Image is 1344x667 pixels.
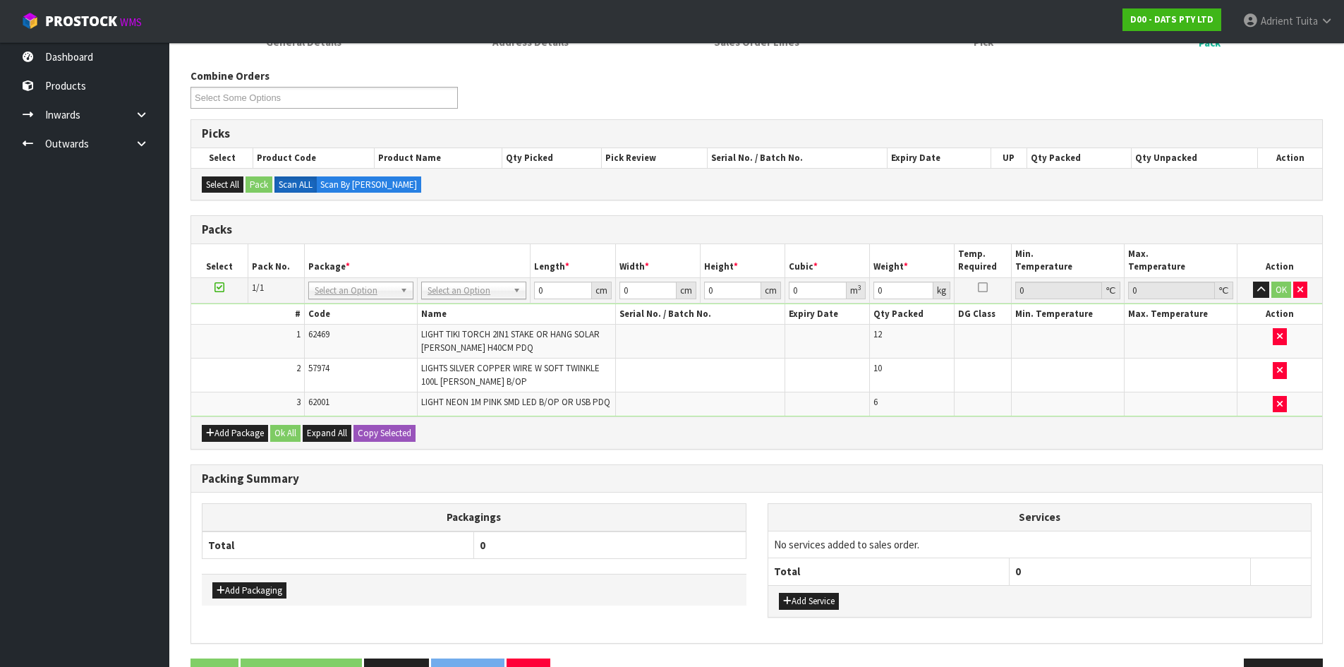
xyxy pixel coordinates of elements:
th: Action [1258,148,1322,168]
div: kg [933,282,950,299]
th: Qty Unpacked [1131,148,1257,168]
th: Expiry Date [888,148,991,168]
th: Pack No. [248,244,304,277]
div: cm [761,282,781,299]
th: Width [615,244,700,277]
th: Serial No. / Batch No. [708,148,888,168]
th: Min. Temperature [1011,244,1124,277]
th: Serial No. / Batch No. [615,304,785,325]
span: ProStock [45,12,117,30]
div: m [847,282,866,299]
a: D00 - DATS PTY LTD [1122,8,1221,31]
button: Add Packaging [212,582,286,599]
span: 0 [480,539,485,552]
th: Select [191,244,248,277]
label: Combine Orders [190,68,270,83]
span: Tuita [1295,14,1318,28]
th: Min. Temperature [1011,304,1124,325]
th: Weight [870,244,955,277]
th: UP [991,148,1027,168]
th: Cubic [785,244,870,277]
span: 10 [873,362,882,374]
th: Product Name [375,148,502,168]
div: ℃ [1102,282,1120,299]
span: 6 [873,396,878,408]
h3: Packs [202,223,1312,236]
th: Select [191,148,253,168]
th: Max. Temperature [1124,244,1237,277]
h3: Packing Summary [202,472,1312,486]
span: Adrient [1261,14,1293,28]
span: 62001 [308,396,329,408]
button: Copy Selected [353,425,416,442]
span: LIGHT TIKI TORCH 2IN1 STAKE OR HANG SOLAR [PERSON_NAME] H40CM PDQ [421,328,600,353]
span: Expand All [307,427,347,439]
th: DG Class [955,304,1011,325]
button: Ok All [270,425,301,442]
label: Scan By [PERSON_NAME] [316,176,421,193]
button: Add Service [779,593,839,610]
button: OK [1271,282,1291,299]
span: 2 [296,362,301,374]
th: Total [768,558,1010,585]
h3: Picks [202,127,1312,140]
span: 12 [873,328,882,340]
strong: D00 - DATS PTY LTD [1130,13,1213,25]
div: cm [677,282,696,299]
th: Product Code [253,148,375,168]
small: WMS [120,16,142,29]
th: Action [1237,304,1322,325]
button: Add Package [202,425,268,442]
th: # [191,304,304,325]
div: cm [592,282,612,299]
img: cube-alt.png [21,12,39,30]
span: 57974 [308,362,329,374]
td: No services added to sales order. [768,531,1312,558]
th: Height [700,244,785,277]
th: Action [1237,244,1322,277]
button: Select All [202,176,243,193]
th: Name [418,304,616,325]
th: Max. Temperature [1124,304,1237,325]
label: Scan ALL [274,176,317,193]
th: Pick Review [602,148,708,168]
th: Qty Picked [502,148,602,168]
th: Expiry Date [785,304,870,325]
th: Total [202,531,474,559]
span: 3 [296,396,301,408]
th: Qty Packed [1027,148,1131,168]
span: 0 [1015,565,1021,578]
span: Select an Option [428,282,507,299]
span: 1/1 [252,282,264,294]
button: Pack [246,176,272,193]
th: Package [304,244,531,277]
span: Select an Option [315,282,394,299]
th: Packagings [202,504,746,531]
th: Services [768,504,1312,531]
th: Temp. Required [955,244,1011,277]
span: LIGHTS SILVER COPPER WIRE W SOFT TWINKLE 100L [PERSON_NAME] B/OP [421,362,600,387]
span: LIGHT NEON 1M PINK SMD LED B/OP OR USB PDQ [421,396,610,408]
div: ℃ [1215,282,1233,299]
span: 62469 [308,328,329,340]
th: Code [304,304,417,325]
span: 1 [296,328,301,340]
button: Expand All [303,425,351,442]
th: Qty Packed [870,304,955,325]
sup: 3 [858,283,861,292]
th: Length [531,244,615,277]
